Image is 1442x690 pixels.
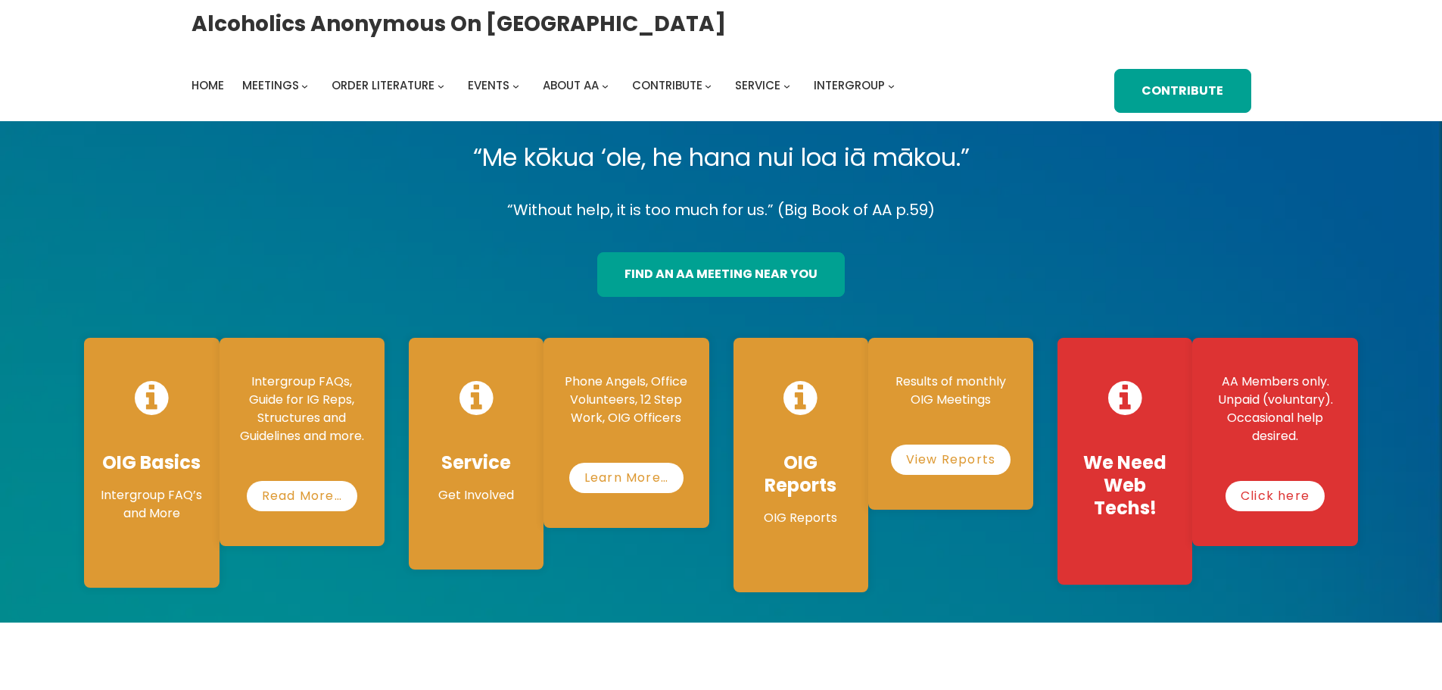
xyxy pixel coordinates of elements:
[891,445,1011,475] a: View Reports
[468,77,509,93] span: Events
[1226,481,1325,511] a: Click here
[602,82,609,89] button: About AA submenu
[749,509,853,527] p: OIG Reports
[543,77,599,93] span: About AA
[1114,69,1250,114] a: Contribute
[512,82,519,89] button: Events submenu
[247,481,357,511] a: Read More…
[888,82,895,89] button: Intergroup submenu
[332,77,434,93] span: Order Literature
[1207,373,1342,445] p: AA Members only. Unpaid (voluntary). Occasional help desired.
[559,373,693,427] p: Phone Angels, Office Volunteers, 12 Step Work, OIG Officers
[814,77,885,93] span: Intergroup
[192,77,224,93] span: Home
[749,451,853,497] h4: OIG Reports
[735,77,780,93] span: Service
[632,77,702,93] span: Contribute
[99,486,204,523] p: Intergroup FAQ’s and More
[543,75,599,96] a: About AA
[597,252,845,297] a: find an aa meeting near you
[192,75,224,96] a: Home
[99,451,204,474] h4: OIG Basics
[424,486,528,504] p: Get Involved
[468,75,509,96] a: Events
[424,451,528,474] h4: Service
[632,75,702,96] a: Contribute
[814,75,885,96] a: Intergroup
[192,75,900,96] nav: Intergroup
[242,77,299,93] span: Meetings
[1073,451,1177,520] h4: We Need Web Techs!
[705,82,712,89] button: Contribute submenu
[72,136,1370,179] p: “Me kōkua ‘ole, he hana nui loa iā mākou.”
[301,82,308,89] button: Meetings submenu
[192,5,726,42] a: Alcoholics Anonymous on [GEOGRAPHIC_DATA]
[438,82,444,89] button: Order Literature submenu
[569,463,684,493] a: Learn More…
[72,197,1370,223] p: “Without help, it is too much for us.” (Big Book of AA p.59)
[735,75,780,96] a: Service
[242,75,299,96] a: Meetings
[883,373,1018,409] p: Results of monthly OIG Meetings
[783,82,790,89] button: Service submenu
[235,373,369,445] p: Intergroup FAQs, Guide for IG Reps, Structures and Guidelines and more.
